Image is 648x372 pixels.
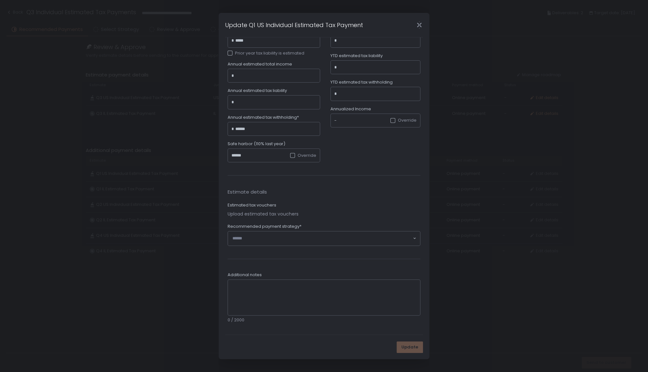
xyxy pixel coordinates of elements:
[228,61,292,67] span: Annual estimated total income
[330,79,393,85] span: YTD estimated tax withholding
[232,235,412,242] input: Search for option
[228,317,420,323] div: 0 / 2000
[228,115,299,120] span: Annual estimated tax withholding*
[228,272,262,278] span: Additional notes
[228,211,299,217] button: Upload estimated tax vouchers
[330,53,383,59] span: YTD estimated tax liability
[228,141,285,147] span: Safe harbor (110% last year)
[228,88,287,94] span: Annual estimated tax liability
[225,21,363,29] h1: Update Q1 US Individual Estimated Tax Payment
[228,188,420,196] span: Estimate details
[330,106,371,112] span: Annualized Income
[334,117,337,124] div: -
[409,21,429,29] div: Close
[228,202,276,208] label: Estimated tax vouchers
[228,224,301,229] span: Recommended payment strategy*
[228,231,420,246] div: Search for option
